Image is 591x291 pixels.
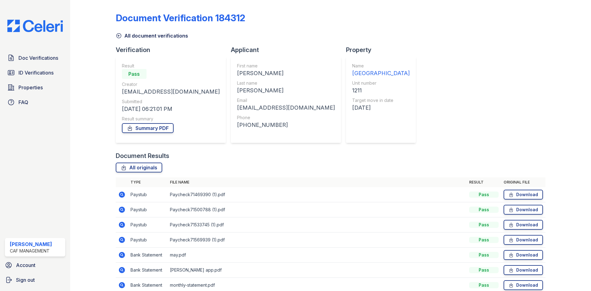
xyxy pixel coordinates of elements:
[352,80,410,86] div: Unit number
[469,222,499,228] div: Pass
[2,274,68,286] a: Sign out
[237,97,335,103] div: Email
[128,187,167,202] td: Paystub
[237,63,335,69] div: First name
[18,84,43,91] span: Properties
[469,267,499,273] div: Pass
[10,240,52,248] div: [PERSON_NAME]
[504,265,543,275] a: Download
[469,192,499,198] div: Pass
[167,177,467,187] th: File name
[18,69,54,76] span: ID Verifications
[504,205,543,215] a: Download
[469,237,499,243] div: Pass
[128,217,167,232] td: Paystub
[122,99,220,105] div: Submitted
[469,252,499,258] div: Pass
[167,202,467,217] td: Paycheck71500788 (1).pdf
[504,220,543,230] a: Download
[122,63,220,69] div: Result
[5,52,65,64] a: Doc Verifications
[128,232,167,248] td: Paystub
[501,177,545,187] th: Original file
[167,263,467,278] td: [PERSON_NAME] app.pdf
[122,69,147,79] div: Pass
[231,46,346,54] div: Applicant
[122,105,220,113] div: [DATE] 06:21:01 PM
[237,121,335,129] div: [PHONE_NUMBER]
[237,115,335,121] div: Phone
[352,63,410,69] div: Name
[237,80,335,86] div: Last name
[128,248,167,263] td: Bank Statement
[16,276,35,284] span: Sign out
[352,63,410,78] a: Name [GEOGRAPHIC_DATA]
[128,202,167,217] td: Paystub
[122,81,220,87] div: Creator
[467,177,501,187] th: Result
[122,123,174,133] a: Summary PDF
[237,86,335,95] div: [PERSON_NAME]
[116,152,169,160] div: Document Results
[16,261,35,269] span: Account
[5,96,65,108] a: FAQ
[167,248,467,263] td: may.pdf
[504,250,543,260] a: Download
[116,163,162,172] a: All originals
[167,232,467,248] td: Paycheck71569939 (1).pdf
[116,46,231,54] div: Verification
[469,282,499,288] div: Pass
[352,86,410,95] div: 1211
[469,207,499,213] div: Pass
[2,20,68,32] img: CE_Logo_Blue-a8612792a0a2168367f1c8372b55b34899dd931a85d93a1a3d3e32e68fde9ad4.png
[504,280,543,290] a: Download
[167,217,467,232] td: Paycheck71533745 (1).pdf
[237,103,335,112] div: [EMAIL_ADDRESS][DOMAIN_NAME]
[504,190,543,200] a: Download
[5,81,65,94] a: Properties
[5,67,65,79] a: ID Verifications
[122,116,220,122] div: Result summary
[18,54,58,62] span: Doc Verifications
[2,259,68,271] a: Account
[237,69,335,78] div: [PERSON_NAME]
[128,177,167,187] th: Type
[122,87,220,96] div: [EMAIL_ADDRESS][DOMAIN_NAME]
[116,32,188,39] a: All document verifications
[352,103,410,112] div: [DATE]
[352,97,410,103] div: Target move in date
[352,69,410,78] div: [GEOGRAPHIC_DATA]
[346,46,421,54] div: Property
[504,235,543,245] a: Download
[128,263,167,278] td: Bank Statement
[167,187,467,202] td: Paycheck71469390 (1).pdf
[18,99,28,106] span: FAQ
[116,12,245,23] div: Document Verification 184312
[10,248,52,254] div: CAF Management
